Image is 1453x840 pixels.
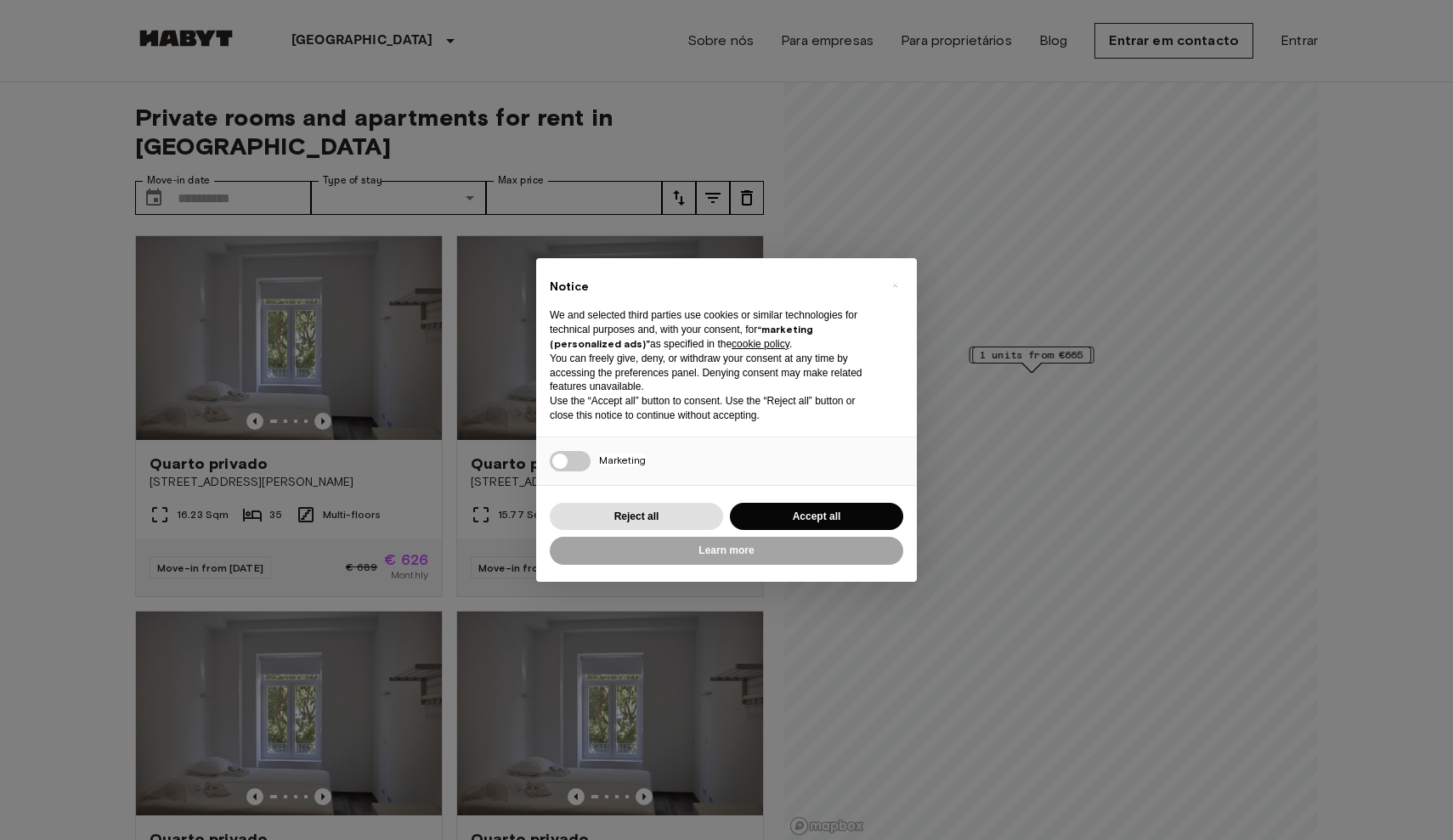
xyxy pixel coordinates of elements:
span: × [892,275,898,296]
h2: Notice [550,279,876,296]
button: Reject all [550,503,723,531]
strong: “marketing (personalized ads)” [550,323,813,350]
a: cookie policy [732,338,789,350]
p: Use the “Accept all” button to consent. Use the “Reject all” button or close this notice to conti... [550,394,876,423]
span: Marketing [599,454,646,466]
p: You can freely give, deny, or withdraw your consent at any time by accessing the preferences pane... [550,352,876,394]
p: We and selected third parties use cookies or similar technologies for technical purposes and, wit... [550,308,876,351]
button: Learn more [550,537,903,565]
button: Accept all [730,503,903,531]
button: Close this notice [881,272,908,299]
